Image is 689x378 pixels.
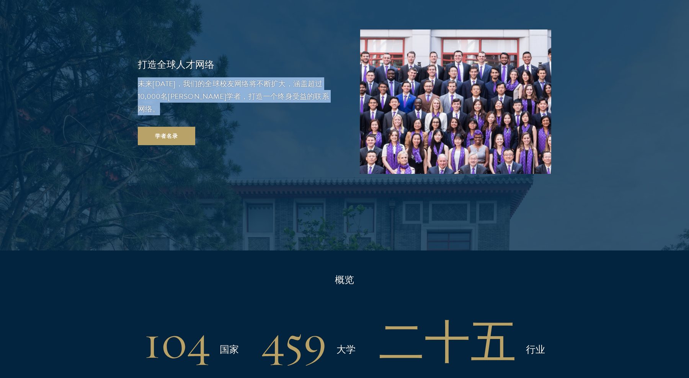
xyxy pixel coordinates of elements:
[336,344,356,355] font: 大学
[138,127,195,145] a: 学者名录
[138,59,214,70] font: 打造全球人才网络
[379,314,516,371] font: 二十五
[144,314,210,371] font: 104
[138,78,329,115] font: 未来[DATE]，我们的全球校友网络将不断扩大，涵盖超过10,000名[PERSON_NAME]学者，打造一个终身受益的联系网络。
[335,274,354,286] font: 概览
[526,344,545,355] font: 行业
[220,344,239,355] font: 国家
[262,314,327,371] font: 459
[155,132,178,140] font: 学者名录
